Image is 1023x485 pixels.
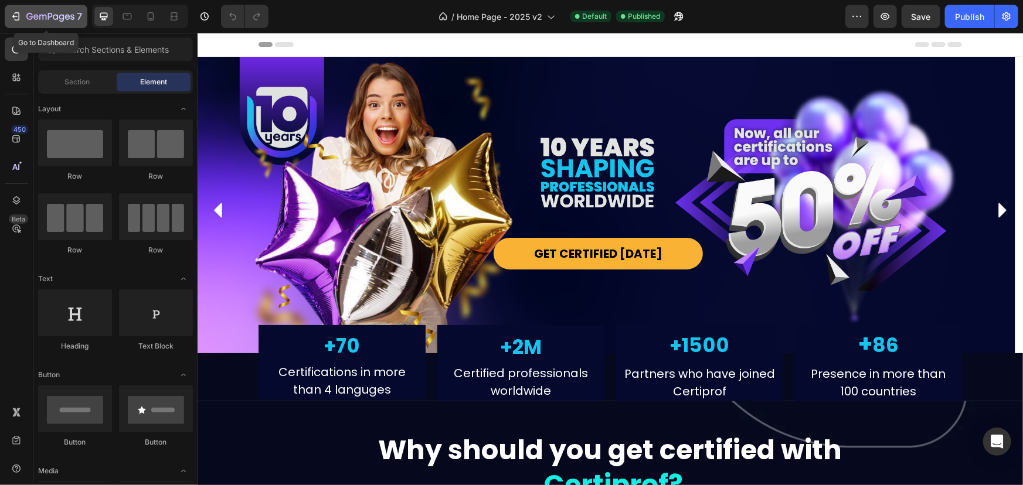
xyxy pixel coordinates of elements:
[119,171,193,182] div: Row
[5,5,87,28] button: 7
[604,332,757,367] p: Presence in more than 100 countries
[902,5,940,28] button: Save
[38,171,112,182] div: Row
[174,269,193,288] span: Toggle open
[140,77,167,87] span: Element
[65,77,90,87] span: Section
[426,332,579,367] p: Partners who have joined Certiprof
[675,298,701,326] span: 86
[221,5,269,28] div: Undo/Redo
[451,11,454,23] span: /
[38,245,112,255] div: Row
[174,100,193,118] span: Toggle open
[38,104,61,114] span: Layout
[119,437,193,448] div: Button
[912,12,931,22] span: Save
[174,366,193,384] span: Toggle open
[38,341,112,351] div: Heading
[119,245,193,255] div: Row
[38,274,53,284] span: Text
[38,37,193,61] input: Search Sections & Elements
[11,125,28,134] div: 450
[38,370,60,380] span: Button
[599,293,763,330] p: +
[9,214,28,224] div: Beta
[337,212,465,230] p: Get certified [DATE]
[62,298,227,328] p: +70
[955,11,984,23] div: Publish
[38,437,112,448] div: Button
[247,332,400,367] p: Certified professionals worldwide
[945,5,994,28] button: Publish
[478,31,777,334] a: 50% off
[457,11,542,23] span: Home Page - 2025 v2
[174,462,193,480] span: Toggle open
[346,433,485,470] span: Certiprof?
[793,166,816,189] button: Carousel Next Arrow
[983,428,1011,456] div: Open Intercom Messenger
[343,102,463,186] a: 10 years Certiprof
[628,11,660,22] span: Published
[38,466,59,476] span: Media
[198,33,1023,485] iframe: Design area
[582,11,607,22] span: Default
[473,298,532,326] span: +1500
[241,299,406,329] p: +2M
[77,9,82,23] p: 7
[181,398,645,436] span: Why should you get certified with
[68,330,221,366] p: Certifications in more than 4 languges
[119,341,193,351] div: Text Block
